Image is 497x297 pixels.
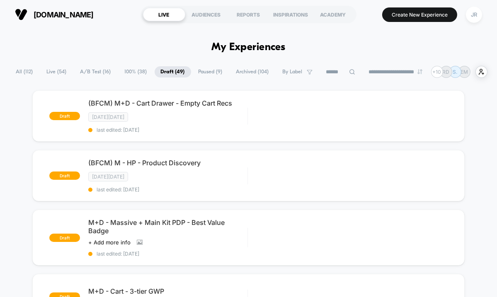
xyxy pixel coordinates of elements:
div: JR [466,7,482,23]
button: JR [463,6,485,23]
span: Live ( 54 ) [41,66,73,77]
span: + Add more info [88,239,131,246]
button: Create New Experience [382,7,457,22]
button: [DOMAIN_NAME] [12,8,96,21]
span: last edited: [DATE] [88,186,247,193]
h1: My Experiences [211,41,286,53]
div: AUDIENCES [185,8,228,21]
span: last edited: [DATE] [88,251,247,257]
span: [DATE][DATE] [88,172,128,181]
span: 100% ( 38 ) [119,66,153,77]
span: last edited: [DATE] [88,127,247,133]
div: + 10 [431,66,443,78]
div: LIVE [143,8,185,21]
div: REPORTS [228,8,270,21]
p: RD [443,69,450,75]
p: EM [461,69,468,75]
span: draft [49,171,80,180]
span: [DATE][DATE] [88,112,128,122]
span: By Label [283,69,303,75]
span: Draft ( 49 ) [155,66,191,77]
span: draft [49,112,80,120]
span: (BFCM) M+D - Cart Drawer - Empty Cart Recs [88,99,247,107]
span: A/B Test ( 16 ) [74,66,117,77]
span: M+D - Cart - 3-tier GWP [88,287,247,295]
span: [DOMAIN_NAME] [34,10,94,19]
img: Visually logo [15,8,27,21]
span: Archived ( 104 ) [230,66,275,77]
span: Paused ( 9 ) [192,66,229,77]
span: M+D - Massive + Main Kit PDP - Best Value Badge [88,218,247,235]
span: draft [49,234,80,242]
p: S. [453,69,458,75]
img: end [417,69,422,74]
div: INSPIRATIONS [270,8,312,21]
span: (BFCM) M - HP - Product Discovery [88,159,247,167]
div: ACADEMY [312,8,354,21]
span: All ( 112 ) [10,66,39,77]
